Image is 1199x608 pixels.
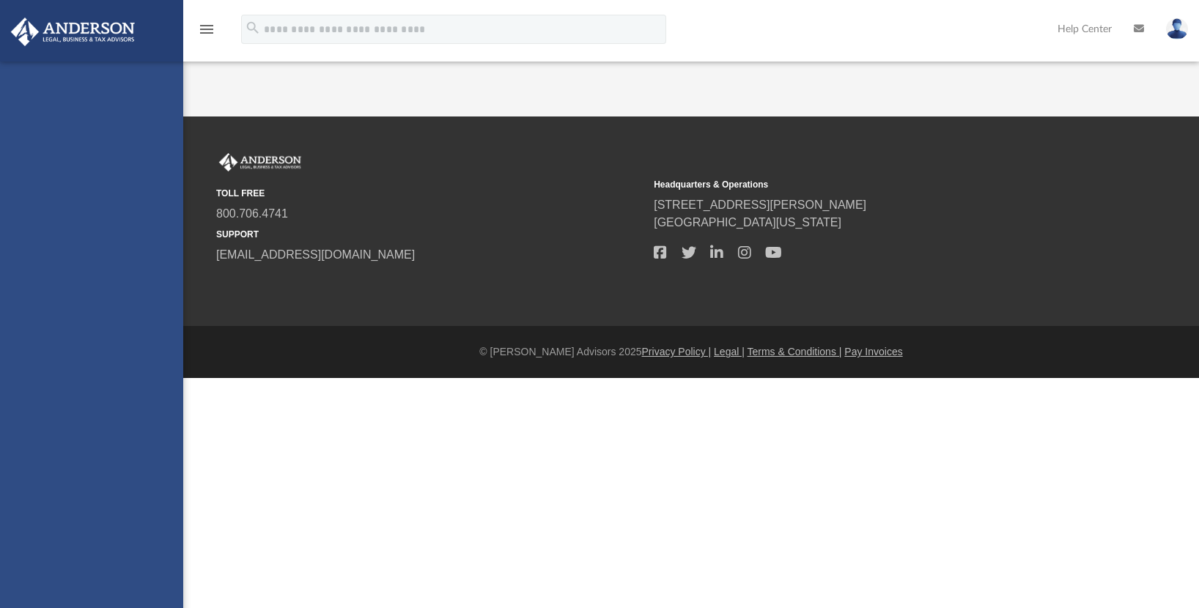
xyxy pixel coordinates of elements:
[216,187,643,200] small: TOLL FREE
[654,199,866,211] a: [STREET_ADDRESS][PERSON_NAME]
[183,344,1199,360] div: © [PERSON_NAME] Advisors 2025
[198,28,215,38] a: menu
[216,228,643,241] small: SUPPORT
[245,20,261,36] i: search
[748,346,842,357] a: Terms & Conditions |
[198,21,215,38] i: menu
[216,248,415,261] a: [EMAIL_ADDRESS][DOMAIN_NAME]
[642,346,712,357] a: Privacy Policy |
[1166,18,1188,40] img: User Pic
[654,178,1081,191] small: Headquarters & Operations
[216,153,304,172] img: Anderson Advisors Platinum Portal
[654,216,841,229] a: [GEOGRAPHIC_DATA][US_STATE]
[216,207,288,220] a: 800.706.4741
[844,346,902,357] a: Pay Invoices
[7,18,139,46] img: Anderson Advisors Platinum Portal
[714,346,745,357] a: Legal |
